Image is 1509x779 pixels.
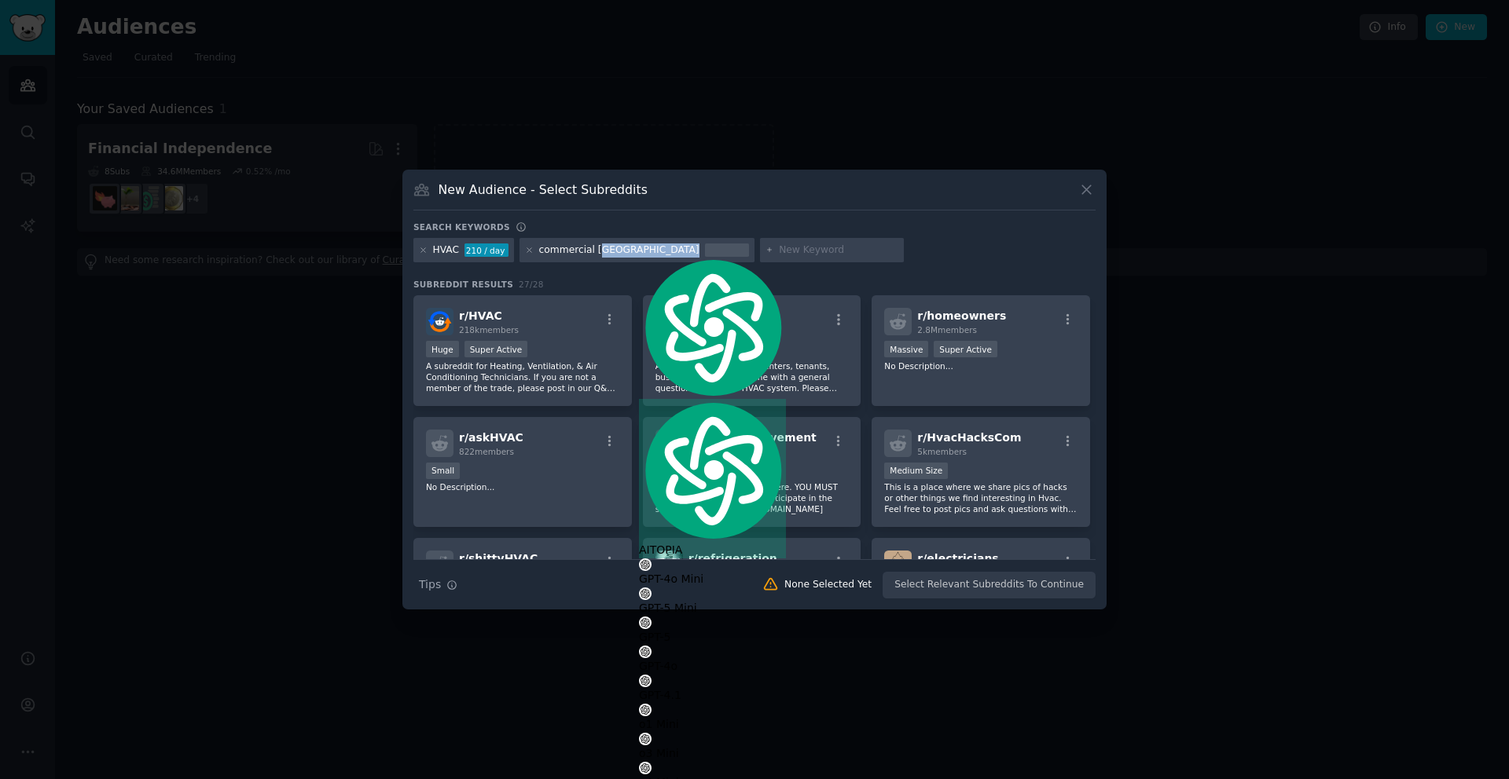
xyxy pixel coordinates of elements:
[934,341,997,357] div: Super Active
[413,221,510,232] h3: Search keywords
[639,733,652,745] img: gpt-black.svg
[917,447,967,456] span: 5k members
[639,399,786,558] div: AITOPIA
[639,616,652,629] img: gpt-black.svg
[519,280,544,289] span: 27 / 28
[459,552,538,565] span: r/ shittyHVAC
[884,360,1078,371] p: No Description...
[784,578,872,592] div: None Selected Yet
[639,256,786,399] img: logo.svg
[639,558,652,571] img: gpt-black.svg
[426,481,619,492] p: No Description...
[426,341,459,357] div: Huge
[917,552,998,565] span: r/ electricians
[459,431,523,444] span: r/ askHVAC
[639,646,652,658] img: gpt-black.svg
[639,762,652,774] img: gpt-black.svg
[413,571,463,598] button: Tips
[439,181,648,198] h3: New Audience - Select Subreddits
[779,243,898,258] input: New Keyword
[884,463,948,479] div: Medium Size
[426,308,453,335] img: HVAC
[459,447,514,456] span: 822 members
[639,704,786,733] div: o1 Mini
[433,243,460,258] div: HVAC
[639,399,786,542] img: logo.svg
[917,431,1021,444] span: r/ HvacHacksCom
[464,341,528,357] div: Super Active
[459,325,519,335] span: 218k members
[639,558,786,587] div: GPT-4o Mini
[639,587,786,616] div: GPT-5 Mini
[639,675,786,704] div: GPT-4.1
[884,341,928,357] div: Massive
[884,550,912,578] img: electricians
[917,309,1006,322] span: r/ homeowners
[639,646,786,675] div: GPT-4o
[426,360,619,393] p: A subreddit for Heating, Ventilation, & Air Conditioning Technicians. If you are not a member of ...
[459,309,502,322] span: r/ HVAC
[413,279,513,290] span: Subreddit Results
[639,733,786,762] div: o3 Mini
[639,616,786,646] div: GPT-5
[917,325,977,335] span: 2.8M members
[539,243,699,258] div: commercial [GEOGRAPHIC_DATA]
[464,243,509,258] div: 210 / day
[426,463,460,479] div: Small
[639,704,652,716] img: gpt-black.svg
[419,576,441,593] span: Tips
[639,675,652,687] img: gpt-black.svg
[639,587,652,600] img: gpt-black.svg
[884,481,1078,514] p: This is a place where we share pics of hacks or other things we find interesting in Hvac. Feel fr...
